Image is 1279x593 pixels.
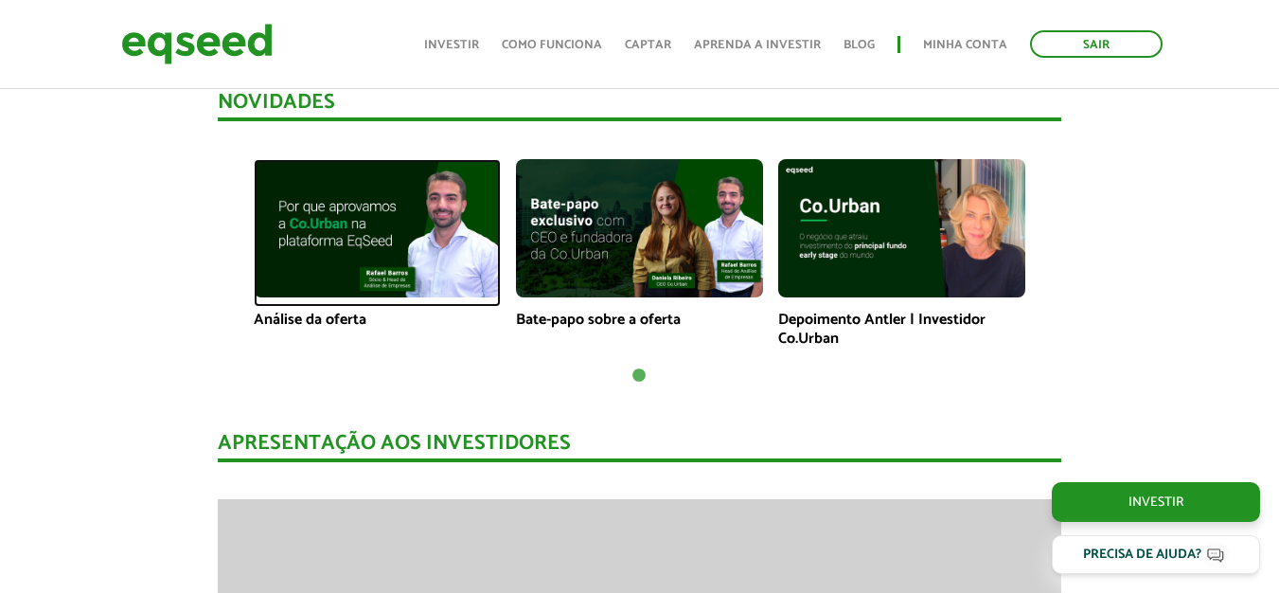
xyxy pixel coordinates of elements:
img: maxresdefault.jpg [778,159,1025,298]
img: maxresdefault.jpg [254,159,501,298]
a: Blog [844,39,875,51]
p: Análise da oferta [254,311,501,329]
a: Investir [1052,482,1260,522]
div: Apresentação aos investidores [218,433,1061,462]
p: Bate-papo sobre a oferta [516,311,763,329]
button: 1 of 1 [630,367,648,386]
a: Investir [424,39,479,51]
img: EqSeed [121,19,273,69]
a: Como funciona [502,39,602,51]
p: Depoimento Antler | Investidor Co.Urban [778,311,1025,347]
div: Novidades [218,92,1061,121]
a: Aprenda a investir [694,39,821,51]
img: maxresdefault.jpg [516,159,763,298]
a: Minha conta [923,39,1007,51]
a: Sair [1030,30,1163,58]
a: Captar [625,39,671,51]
